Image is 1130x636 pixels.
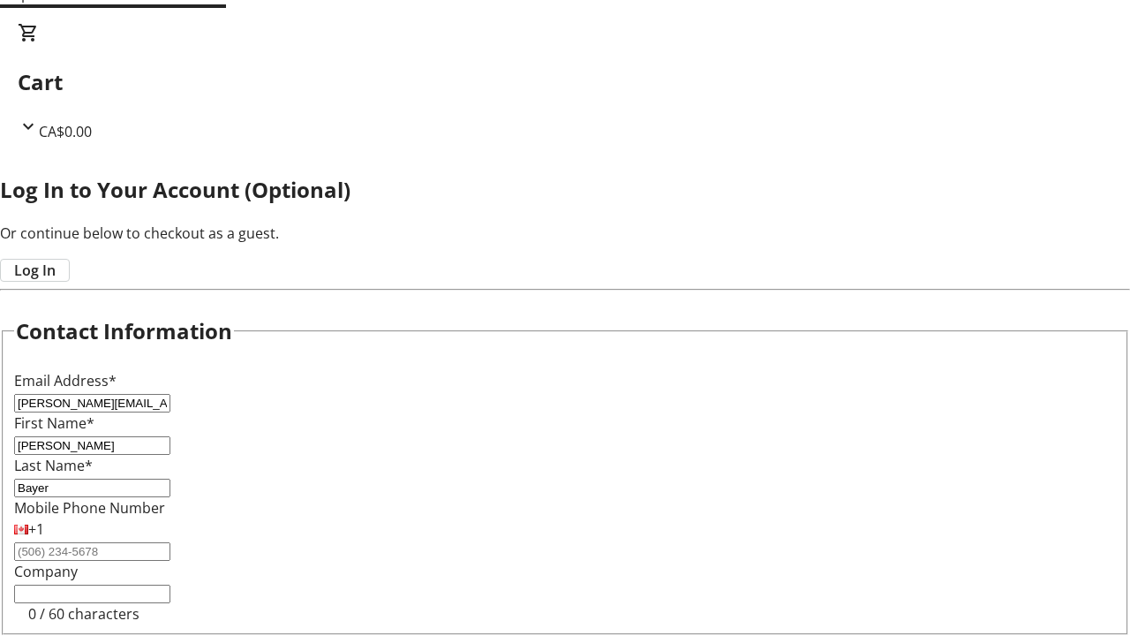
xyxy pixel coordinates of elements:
[14,498,165,518] label: Mobile Phone Number
[18,22,1112,142] div: CartCA$0.00
[16,315,232,347] h2: Contact Information
[18,66,1112,98] h2: Cart
[14,413,94,433] label: First Name*
[14,260,56,281] span: Log In
[14,562,78,581] label: Company
[14,456,93,475] label: Last Name*
[39,122,92,141] span: CA$0.00
[28,604,139,624] tr-character-limit: 0 / 60 characters
[14,371,117,390] label: Email Address*
[14,542,170,561] input: (506) 234-5678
